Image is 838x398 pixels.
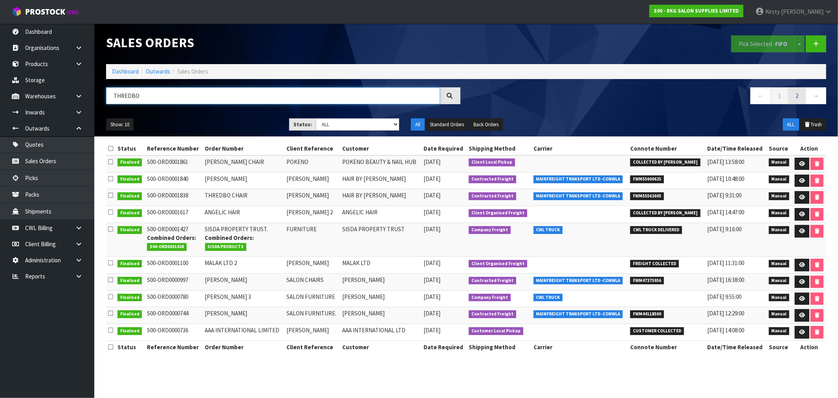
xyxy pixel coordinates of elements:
[284,257,340,274] td: [PERSON_NAME]
[203,142,285,155] th: Order Number
[792,142,826,155] th: Action
[771,87,788,104] a: 1
[769,294,790,302] span: Manual
[469,260,527,268] span: Client Organised Freight
[203,206,285,223] td: ANGELIC HAIR
[472,87,827,107] nav: Page navigation
[340,341,422,354] th: Customer
[705,341,767,354] th: Date/Time Released
[203,223,285,257] td: SISDA PROPERTY TRUST.
[628,142,705,155] th: Connote Number
[532,341,629,354] th: Carrier
[106,35,460,50] h1: Sales Orders
[424,293,440,300] span: [DATE]
[534,277,623,285] span: MAINFREIGHT TRANSPORT LTD -CONWLA
[25,7,65,17] span: ProStock
[284,155,340,172] td: POKENO
[422,142,467,155] th: Date Required
[284,206,340,223] td: [PERSON_NAME] 2
[424,158,440,166] span: [DATE]
[340,257,422,274] td: MALAK LTD
[534,294,563,302] span: CWL TRUCK
[117,158,142,166] span: Finalised
[469,175,516,183] span: Contracted Freight
[411,118,425,131] button: All
[67,9,79,16] small: WMS
[769,260,790,268] span: Manual
[534,192,623,200] span: MAINFREIGHT TRANSPORT LTD -CONWLA
[630,209,700,217] span: COLLECTED BY [PERSON_NAME]
[769,226,790,234] span: Manual
[424,192,440,199] span: [DATE]
[145,341,203,354] th: Reference Number
[630,277,664,285] span: FWM47375956
[532,142,629,155] th: Carrier
[203,257,285,274] td: MALAK LTD 2
[340,172,422,189] td: HAIR BY [PERSON_NAME]
[630,327,684,335] span: CUSTOMER COLLECTED
[145,206,203,223] td: S00-ORD0001617
[534,310,623,318] span: MAINFREIGHT TRANSPORT LTD -CONWLA
[467,341,532,354] th: Shipping Method
[117,226,142,234] span: Finalised
[781,8,823,15] span: [PERSON_NAME]
[707,259,744,267] span: [DATE] 11:31:00
[145,273,203,290] td: S00-ORD0000997
[469,310,516,318] span: Contracted Freight
[469,209,527,217] span: Client Organised Freight
[340,223,422,257] td: SISDA PROPERTY TRUST
[145,307,203,324] td: S00-ORD0000744
[630,310,664,318] span: FWM44118500
[284,142,340,155] th: Client Reference
[284,341,340,354] th: Client Reference
[750,87,771,104] a: ←
[284,290,340,307] td: SALON FURNITURE
[630,192,664,200] span: FWM55562605
[117,260,142,268] span: Finalised
[203,189,285,206] td: THREDBO CHAIR
[284,307,340,324] td: SALON FURNITURE.
[649,5,743,17] a: S00 - RKG SALON SUPPLIES LIMITED
[707,158,744,166] span: [DATE] 13:58:00
[630,226,682,234] span: CWL TRUCK DELIVERED
[769,192,790,200] span: Manual
[340,324,422,341] td: AAA INTERNATIONAL LTD
[424,276,440,284] span: [DATE]
[422,341,467,354] th: Date Required
[147,243,187,251] span: S00-ORD0001428
[205,243,247,251] span: SISDA PRODUCTS
[203,324,285,341] td: AAA INTERNATIONAL LIMITED
[117,175,142,183] span: Finalised
[145,155,203,172] td: S00-ORD0001861
[425,118,468,131] button: Standard Orders
[424,175,440,182] span: [DATE]
[630,158,700,166] span: COLLECTED BY [PERSON_NAME]
[340,189,422,206] td: HAIR BY [PERSON_NAME]
[203,155,285,172] td: [PERSON_NAME] CHAIR
[769,158,790,166] span: Manual
[146,68,170,75] a: Outwards
[469,158,515,166] span: Client Local Pickup
[106,118,134,131] button: Show: 10
[469,192,516,200] span: Contracted Freight
[469,226,511,234] span: Company Freight
[340,155,422,172] td: POKENO BEAUTY & NAIL HUB
[769,277,790,285] span: Manual
[203,307,285,324] td: [PERSON_NAME]
[707,326,744,334] span: [DATE] 14:08:00
[145,189,203,206] td: S00-ORD0001838
[203,290,285,307] td: [PERSON_NAME] 3
[203,273,285,290] td: [PERSON_NAME]
[707,293,741,300] span: [DATE] 9:55:00
[340,290,422,307] td: [PERSON_NAME]
[112,68,139,75] a: Dashboard
[769,327,790,335] span: Manual
[116,341,145,354] th: Status
[203,341,285,354] th: Order Number
[775,40,787,48] strong: FIFO
[769,175,790,183] span: Manual
[707,192,741,199] span: [DATE] 9:31:00
[117,294,142,302] span: Finalised
[769,209,790,217] span: Manual
[469,327,523,335] span: Customer Local Pickup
